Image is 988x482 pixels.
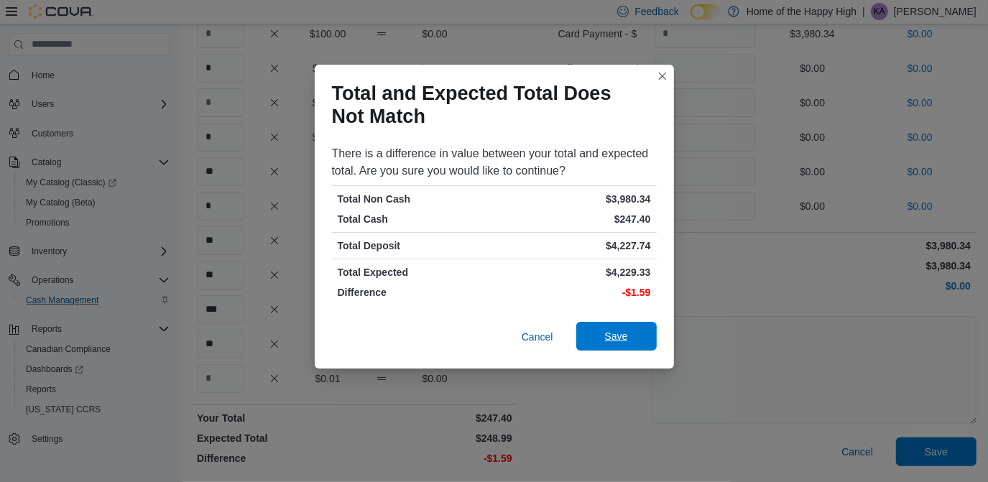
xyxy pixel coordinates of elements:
[605,329,628,343] span: Save
[497,212,651,226] p: $247.40
[497,238,651,253] p: $4,227.74
[332,145,657,180] div: There is a difference in value between your total and expected total. Are you sure you would like...
[338,265,491,279] p: Total Expected
[654,68,671,85] button: Closes this modal window
[497,265,651,279] p: $4,229.33
[332,82,645,128] h1: Total and Expected Total Does Not Match
[338,192,491,206] p: Total Non Cash
[516,323,559,351] button: Cancel
[497,192,651,206] p: $3,980.34
[522,330,553,344] span: Cancel
[338,212,491,226] p: Total Cash
[338,285,491,300] p: Difference
[497,285,651,300] p: -$1.59
[576,322,657,351] button: Save
[338,238,491,253] p: Total Deposit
